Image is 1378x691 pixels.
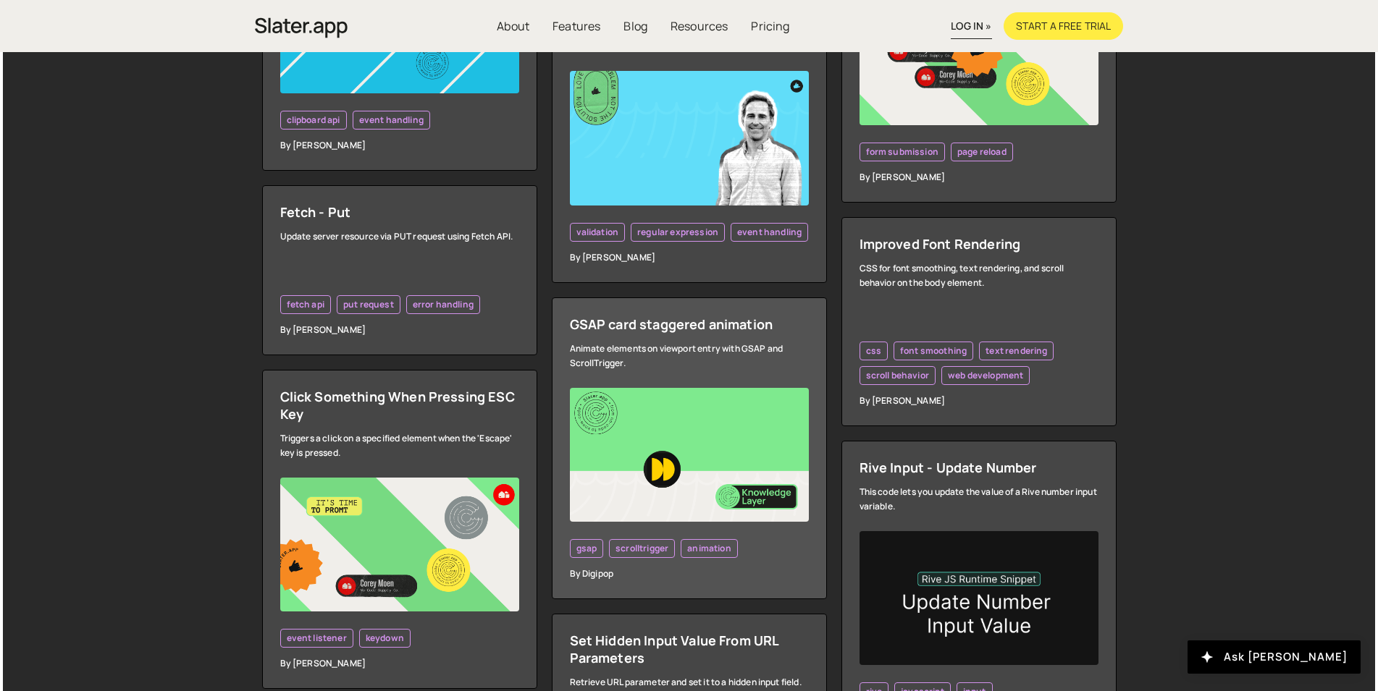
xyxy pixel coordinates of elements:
[1004,12,1124,40] a: Start a free trial
[860,235,1098,253] div: Improved Font Rendering
[280,203,519,221] div: Fetch - Put
[570,250,809,265] div: By [PERSON_NAME]
[280,388,519,423] div: Click Something When Pressing ESC Key
[951,14,991,39] a: log in »
[866,146,938,158] span: form submission
[287,299,324,310] span: fetch api
[552,297,827,600] a: GSAP card staggered animation Animate elements on viewport entry with GSAP and ScrollTrigger. gsa...
[1188,640,1361,674] button: Ask [PERSON_NAME]
[262,185,537,355] a: Fetch - Put Update server resource via PUT request using Fetch API. fetch api put request error h...
[359,114,424,126] span: event handling
[287,632,347,644] span: event listener
[280,138,519,153] div: By [PERSON_NAME]
[541,12,612,40] a: Features
[860,459,1098,476] div: Rive Input - Update Number
[280,323,519,337] div: By [PERSON_NAME]
[841,217,1117,425] a: Improved Font Rendering CSS for font smoothing, text rendering, and scroll behavior on the body e...
[659,12,739,40] a: Resources
[570,632,809,666] div: Set Hidden Input Value From URL Parameters
[860,531,1098,666] img: updatenumber.png
[612,12,659,40] a: Blog
[343,299,394,310] span: put request
[957,146,1007,158] span: page reload
[280,478,519,612] img: YT%20-%20Thumb%20(6).png
[986,345,1047,357] span: text rendering
[570,71,809,205] img: YT%20-%20Thumb%20(1).png
[255,10,348,42] a: home
[616,543,668,554] span: scrolltrigger
[570,342,809,370] div: Animate elements on viewport entry with GSAP and ScrollTrigger.
[866,345,881,357] span: css
[860,485,1098,514] div: This code lets you update the value of a Rive number input variable.
[687,543,731,554] span: animation
[280,229,519,244] div: Update server resource via PUT request using Fetch API.
[570,567,809,581] div: By Digipop
[413,299,474,310] span: error handling
[860,261,1098,290] div: CSS for font smoothing, text rendering, and scroll behavior on the body element.
[262,370,537,690] a: Click Something When Pressing ESC Key Triggers a click on a specified element when the 'Escape' k...
[900,345,967,357] span: font smoothing
[570,315,809,333] div: GSAP card staggered animation
[737,226,802,238] span: event handling
[280,431,519,460] div: Triggers a click on a specified element when the 'Escape' key is pressed.
[570,675,809,690] div: Retrieve URL parameter and set it to a hidden input field.
[576,543,597,554] span: gsap
[860,170,1098,185] div: By [PERSON_NAME]
[948,370,1023,381] span: web development
[485,12,541,40] a: About
[366,632,404,644] span: keydown
[637,226,718,238] span: regular expression
[287,114,340,126] span: clipboard api
[576,226,619,238] span: validation
[255,14,348,42] img: Slater is an modern coding environment with an inbuilt AI tool. Get custom code quickly with no c...
[866,370,929,381] span: scroll behavior
[280,656,519,671] div: By [PERSON_NAME]
[570,388,809,522] img: YT%20-%20Thumb%20(8).png
[739,12,801,40] a: Pricing
[860,394,1098,408] div: By [PERSON_NAME]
